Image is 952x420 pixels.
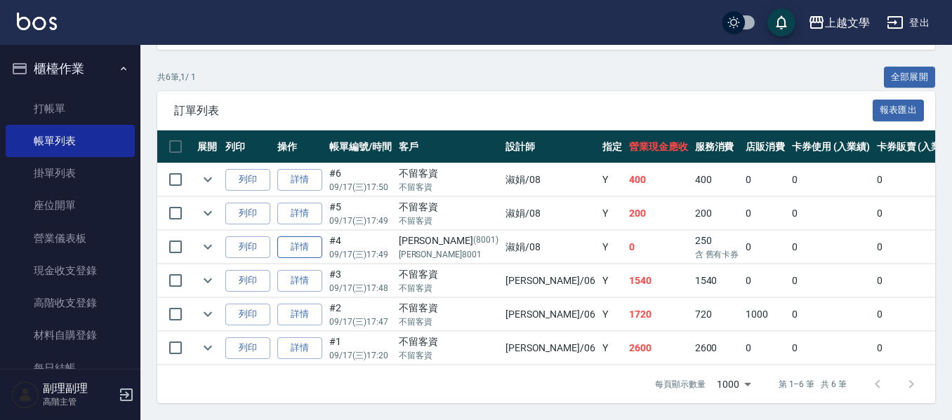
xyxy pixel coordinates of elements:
td: #3 [326,264,395,297]
div: 不留客資 [399,334,498,349]
a: 詳情 [277,169,322,191]
button: 列印 [225,270,270,292]
button: expand row [197,169,218,190]
p: (8001) [473,233,498,248]
h5: 副理副理 [43,381,114,395]
div: 不留客資 [399,267,498,282]
th: 指定 [599,130,626,163]
td: #5 [326,197,395,230]
div: 不留客資 [399,166,498,181]
p: 不留客資 [399,316,498,328]
td: Y [599,163,626,196]
a: 報表匯出 [873,103,925,116]
a: 詳情 [277,270,322,292]
p: 不留客資 [399,282,498,294]
td: Y [599,332,626,365]
td: 0 [788,231,873,264]
a: 詳情 [277,203,322,224]
button: save [767,8,795,36]
a: 營業儀表板 [6,222,135,255]
button: 櫃檯作業 [6,50,135,87]
button: expand row [197,337,218,358]
td: #2 [326,298,395,331]
th: 卡券使用 (入業績) [788,130,873,163]
button: 全部展開 [884,67,936,88]
img: Logo [17,13,57,30]
td: 0 [788,298,873,331]
td: Y [599,264,626,297]
td: 0 [742,332,788,365]
p: 含 舊有卡券 [695,248,739,261]
td: Y [599,197,626,230]
button: expand row [197,236,218,257]
th: 營業現金應收 [626,130,692,163]
a: 座位開單 [6,189,135,222]
th: 店販消費 [742,130,788,163]
td: #1 [326,332,395,365]
td: 2600 [692,332,743,365]
td: 0 [788,264,873,297]
p: [PERSON_NAME]8001 [399,248,498,261]
p: 09/17 (三) 17:50 [329,181,392,194]
button: 列印 [225,304,270,325]
td: #4 [326,231,395,264]
td: Y [599,231,626,264]
p: 09/17 (三) 17:48 [329,282,392,294]
div: 上越文學 [825,14,870,32]
td: 1540 [626,264,692,297]
a: 掛單列表 [6,157,135,189]
td: 0 [742,163,788,196]
th: 列印 [222,130,274,163]
a: 材料自購登錄 [6,319,135,351]
th: 帳單編號/時間 [326,130,395,163]
td: 250 [692,231,743,264]
td: 720 [692,298,743,331]
th: 操作 [274,130,326,163]
td: 1720 [626,298,692,331]
td: 200 [692,197,743,230]
button: 列印 [225,337,270,359]
button: 登出 [881,10,935,36]
a: 詳情 [277,236,322,258]
a: 高階收支登錄 [6,287,135,319]
td: [PERSON_NAME] /06 [502,264,599,297]
td: [PERSON_NAME] /06 [502,298,599,331]
th: 客戶 [395,130,502,163]
td: 0 [626,231,692,264]
p: 不留客資 [399,181,498,194]
p: 第 1–6 筆 共 6 筆 [779,378,847,391]
p: 09/17 (三) 17:49 [329,248,392,261]
th: 設計師 [502,130,599,163]
td: 400 [692,163,743,196]
button: 列印 [225,236,270,258]
a: 詳情 [277,304,322,325]
td: Y [599,298,626,331]
button: 報表匯出 [873,100,925,121]
td: 淑娟 /08 [502,231,599,264]
p: 09/17 (三) 17:20 [329,349,392,362]
button: expand row [197,203,218,224]
td: [PERSON_NAME] /06 [502,332,599,365]
button: 上越文學 [802,8,875,37]
p: 09/17 (三) 17:49 [329,215,392,227]
div: [PERSON_NAME] [399,233,498,248]
a: 詳情 [277,337,322,359]
th: 展開 [194,130,222,163]
p: 不留客資 [399,349,498,362]
a: 每日結帳 [6,352,135,384]
div: 1000 [711,365,756,403]
span: 訂單列表 [174,104,873,118]
td: 0 [742,231,788,264]
th: 服務消費 [692,130,743,163]
td: 淑娟 /08 [502,197,599,230]
button: expand row [197,270,218,291]
p: 高階主管 [43,395,114,408]
td: 0 [788,163,873,196]
p: 共 6 筆, 1 / 1 [157,71,196,83]
td: #6 [326,163,395,196]
div: 不留客資 [399,200,498,215]
p: 09/17 (三) 17:47 [329,316,392,328]
td: 0 [742,264,788,297]
td: 200 [626,197,692,230]
td: 0 [788,197,873,230]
